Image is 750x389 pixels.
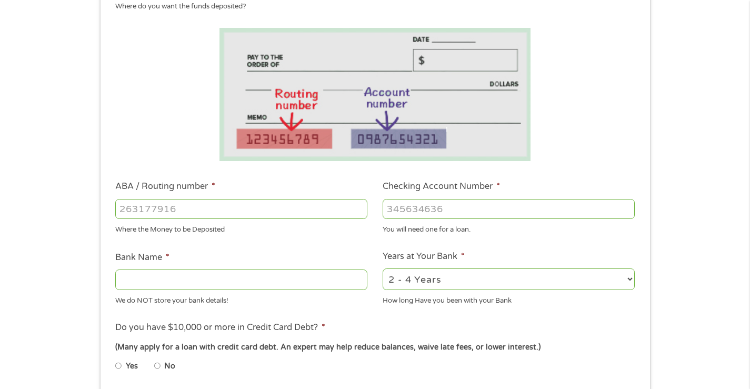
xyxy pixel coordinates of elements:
[383,221,635,235] div: You will need one for a loan.
[115,342,634,353] div: (Many apply for a loan with credit card debt. An expert may help reduce balances, waive late fees...
[383,251,465,262] label: Years at Your Bank
[126,361,138,372] label: Yes
[115,199,367,219] input: 263177916
[164,361,175,372] label: No
[115,322,325,333] label: Do you have $10,000 or more in Credit Card Debt?
[115,221,367,235] div: Where the Money to be Deposited
[115,181,215,192] label: ABA / Routing number
[219,28,531,161] img: Routing number location
[115,292,367,306] div: We do NOT store your bank details!
[115,252,169,263] label: Bank Name
[383,181,500,192] label: Checking Account Number
[383,199,635,219] input: 345634636
[383,292,635,306] div: How long Have you been with your Bank
[115,2,627,12] div: Where do you want the funds deposited?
